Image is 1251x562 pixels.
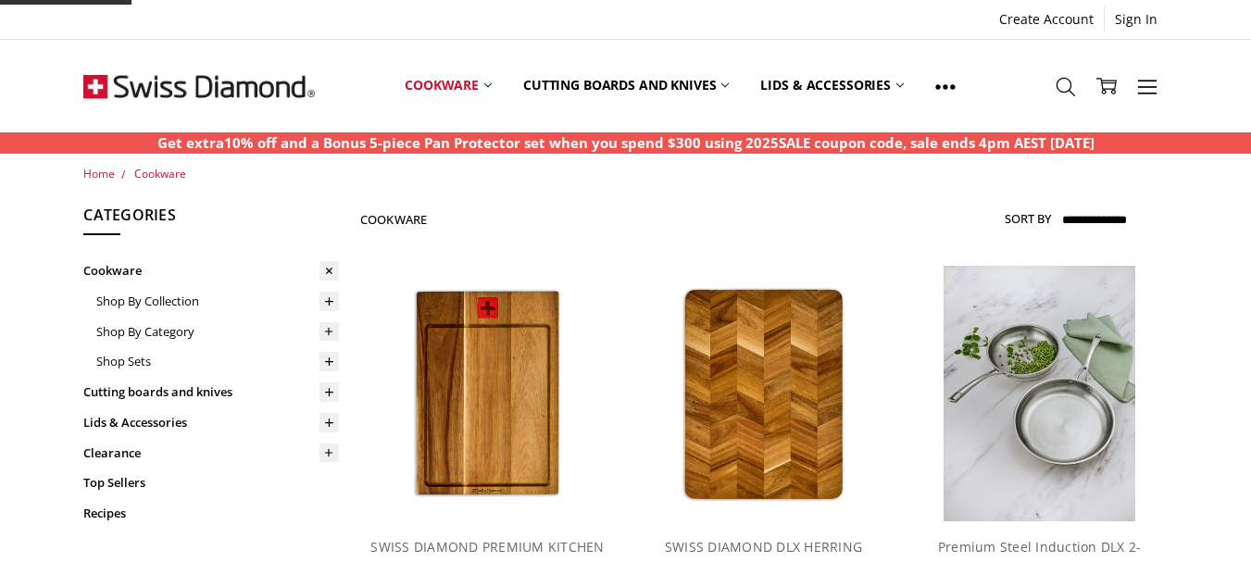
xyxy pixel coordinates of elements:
a: Clearance [83,438,339,468]
a: Recipes [83,498,339,529]
img: Free Shipping On Every Order [83,40,315,132]
a: Create Account [989,6,1104,32]
a: Cutting boards and knives [507,44,745,127]
a: Cookware [134,166,186,181]
a: Top Sellers [83,468,339,498]
a: Lids & Accessories [744,44,919,127]
a: Premium steel DLX 2pc fry pan set (28 and 24cm) life style shot [912,266,1168,521]
label: Sort By [1005,204,1051,233]
a: Shop Sets [96,346,339,377]
a: Show All [919,44,971,128]
h1: Cookware [360,212,428,227]
img: SWISS DIAMOND DLX HERRING BONE CUTTING BOARD 40x30x3CM [659,266,867,521]
a: Cookware [389,44,507,127]
h5: Categories [83,204,339,235]
a: Lids & Accessories [83,407,339,438]
img: SWISS DIAMOND PREMIUM KITCHEN 36x25.5x2CM CUTTING BOARD [390,266,585,521]
a: SWISS DIAMOND PREMIUM KITCHEN 36x25.5x2CM CUTTING BOARD [360,266,616,521]
a: Cutting boards and knives [83,377,339,407]
a: Shop By Collection [96,286,339,317]
a: SWISS DIAMOND DLX HERRING BONE CUTTING BOARD 40x30x3CM [636,266,892,521]
a: Cookware [83,256,339,286]
p: Get extra10% off and a Bonus 5-piece Pan Protector set when you spend $300 using 2025SALE coupon ... [157,132,1095,154]
a: Shop By Category [96,317,339,347]
img: Premium steel DLX 2pc fry pan set (28 and 24cm) life style shot [944,266,1135,521]
a: Home [83,166,115,181]
a: Sign In [1105,6,1168,32]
